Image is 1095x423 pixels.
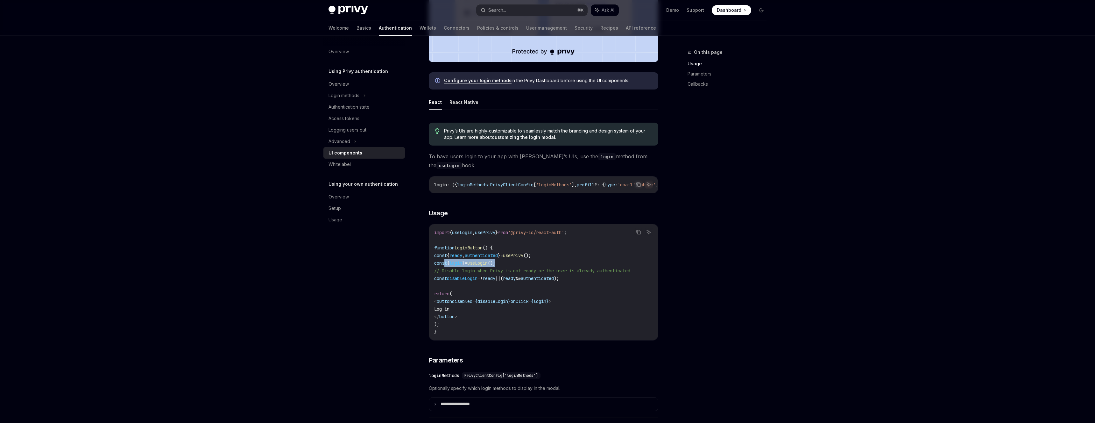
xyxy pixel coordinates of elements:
[462,260,465,266] span: }
[476,4,588,16] button: Search...⌘K
[717,7,741,13] span: Dashboard
[503,253,523,258] span: usePrivy
[477,276,480,281] span: =
[472,230,475,235] span: ,
[656,182,658,188] span: ,
[595,182,605,188] span: ?: {
[323,214,405,226] a: Usage
[645,228,653,236] button: Ask AI
[328,193,349,201] div: Overview
[498,253,500,258] span: }
[492,134,555,140] a: customizing the login modal
[434,276,447,281] span: const
[447,260,449,266] span: {
[323,147,405,159] a: UI components
[328,68,388,75] h5: Using Privy authentication
[434,298,437,304] span: <
[434,321,439,327] span: );
[490,182,533,188] span: PrivyClientConfig
[549,298,551,304] span: >
[523,253,531,258] span: ();
[666,7,679,13] a: Demo
[429,95,442,110] button: React
[645,180,653,189] button: Ask AI
[328,103,370,111] div: Authentication state
[455,245,483,251] span: LoginButton
[434,253,447,258] span: const
[465,260,467,266] span: =
[437,298,452,304] span: button
[434,230,449,235] span: import
[712,5,751,15] a: Dashboard
[328,180,398,188] h5: Using your own authentication
[477,298,508,304] span: disableLogin
[452,230,472,235] span: useLogin
[328,48,349,55] div: Overview
[503,276,516,281] span: ready
[328,115,359,122] div: Access tokens
[498,230,508,235] span: from
[444,77,652,84] span: in the Privy Dashboard before using the UI components.
[598,153,616,160] code: login
[488,182,490,188] span: :
[694,48,723,56] span: On this page
[531,298,533,304] span: {
[467,260,488,266] span: useLogin
[564,230,567,235] span: ;
[328,138,350,145] div: Advanced
[480,276,483,281] span: !
[323,203,405,214] a: Setup
[488,6,506,14] div: Search...
[464,373,538,378] span: PrivyClientConfig['loginMethods']
[434,268,630,274] span: // Disable login when Privy is not ready or the user is already authenticated
[444,20,470,36] a: Connectors
[605,182,615,188] span: type
[447,276,477,281] span: disableLogin
[483,276,495,281] span: ready
[615,182,618,188] span: :
[323,46,405,57] a: Overview
[328,80,349,88] div: Overview
[429,372,459,379] div: loginMethods
[323,78,405,90] a: Overview
[477,20,519,36] a: Policies & controls
[508,298,511,304] span: }
[444,128,652,140] span: Privy’s UIs are highly-customizable to seamlessly match the branding and design system of your ap...
[357,20,371,36] a: Basics
[449,260,462,266] span: login
[526,20,567,36] a: User management
[323,191,405,203] a: Overview
[452,298,472,304] span: disabled
[483,245,493,251] span: () {
[435,128,440,134] svg: Tip
[328,216,342,224] div: Usage
[500,276,503,281] span: (
[435,78,442,84] svg: Info
[577,182,595,188] span: prefill
[500,253,503,258] span: =
[618,182,635,188] span: 'email'
[429,152,658,170] span: To have users login to your app with [PERSON_NAME]’s UIs, use the method from the hook.
[429,209,448,218] span: Usage
[575,20,593,36] a: Security
[434,291,449,297] span: return
[475,230,495,235] span: usePrivy
[420,20,436,36] a: Wallets
[533,298,546,304] span: login
[511,298,528,304] span: onClick
[328,204,341,212] div: Setup
[688,59,772,69] a: Usage
[533,182,536,188] span: [
[495,276,500,281] span: ||
[379,20,412,36] a: Authentication
[328,161,351,168] div: Whitelabel
[687,7,704,13] a: Support
[495,230,498,235] span: }
[475,298,477,304] span: {
[434,329,437,335] span: }
[465,253,498,258] span: authenticated
[577,8,584,13] span: ⌘ K
[434,182,447,188] span: login
[688,79,772,89] a: Callbacks
[457,182,488,188] span: loginMethods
